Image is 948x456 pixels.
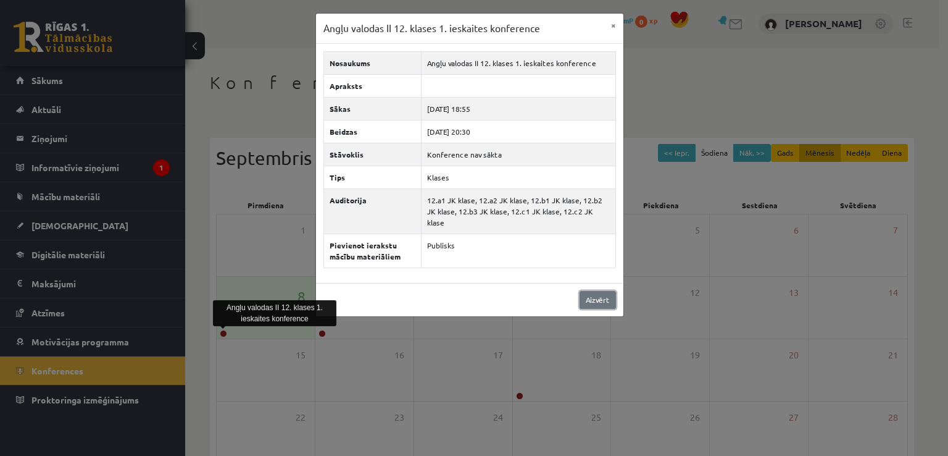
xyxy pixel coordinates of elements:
th: Pievienot ierakstu mācību materiāliem [323,234,422,268]
th: Beidzas [323,120,422,143]
a: Aizvērt [580,291,616,309]
td: [DATE] 18:55 [422,97,615,120]
button: × [604,14,623,37]
td: Angļu valodas II 12. klases 1. ieskaites konference [422,51,615,74]
h3: Angļu valodas II 12. klases 1. ieskaites konference [323,21,540,36]
div: Angļu valodas II 12. klases 1. ieskaites konference [213,300,336,326]
th: Stāvoklis [323,143,422,166]
td: Klases [422,166,615,188]
td: Konference nav sākta [422,143,615,166]
td: Publisks [422,234,615,268]
th: Apraksts [323,74,422,97]
td: 12.a1 JK klase, 12.a2 JK klase, 12.b1 JK klase, 12.b2 JK klase, 12.b3 JK klase, 12.c1 JK klase, 1... [422,188,615,234]
th: Auditorija [323,188,422,234]
td: [DATE] 20:30 [422,120,615,143]
th: Nosaukums [323,51,422,74]
th: Tips [323,166,422,188]
th: Sākas [323,97,422,120]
